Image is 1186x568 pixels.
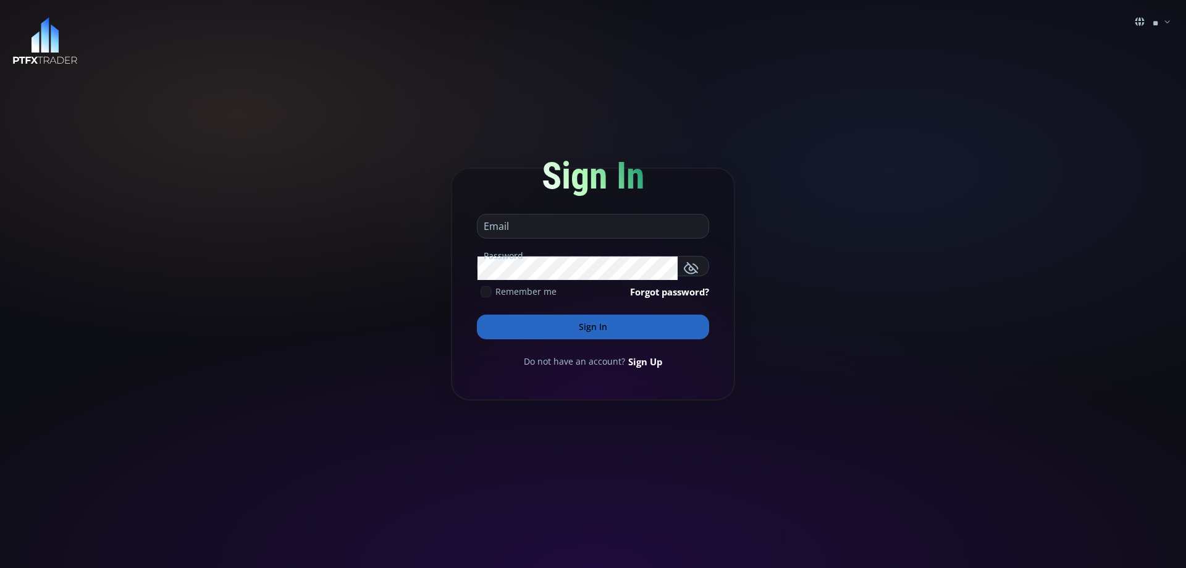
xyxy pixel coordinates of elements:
div: Do not have an account? [477,355,709,368]
a: Sign Up [628,355,662,368]
img: LOGO [12,17,78,65]
span: Remember me [495,285,557,298]
a: Forgot password? [630,285,709,299]
span: Sign In [542,154,645,198]
button: Sign In [477,315,709,339]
